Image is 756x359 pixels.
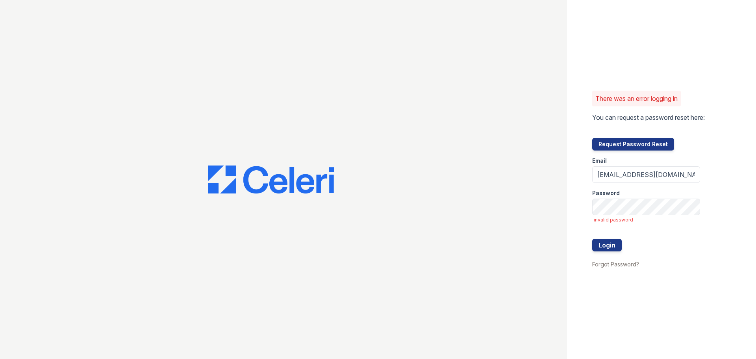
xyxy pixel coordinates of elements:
[592,261,639,268] a: Forgot Password?
[594,217,700,223] span: invalid password
[595,94,678,103] p: There was an error logging in
[208,166,334,194] img: CE_Logo_Blue-a8612792a0a2168367f1c8372b55b34899dd931a85d93a1a3d3e32e68fde9ad4.png
[592,138,674,151] button: Request Password Reset
[592,239,622,251] button: Login
[592,113,705,122] p: You can request a password reset here:
[592,157,607,165] label: Email
[592,189,620,197] label: Password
